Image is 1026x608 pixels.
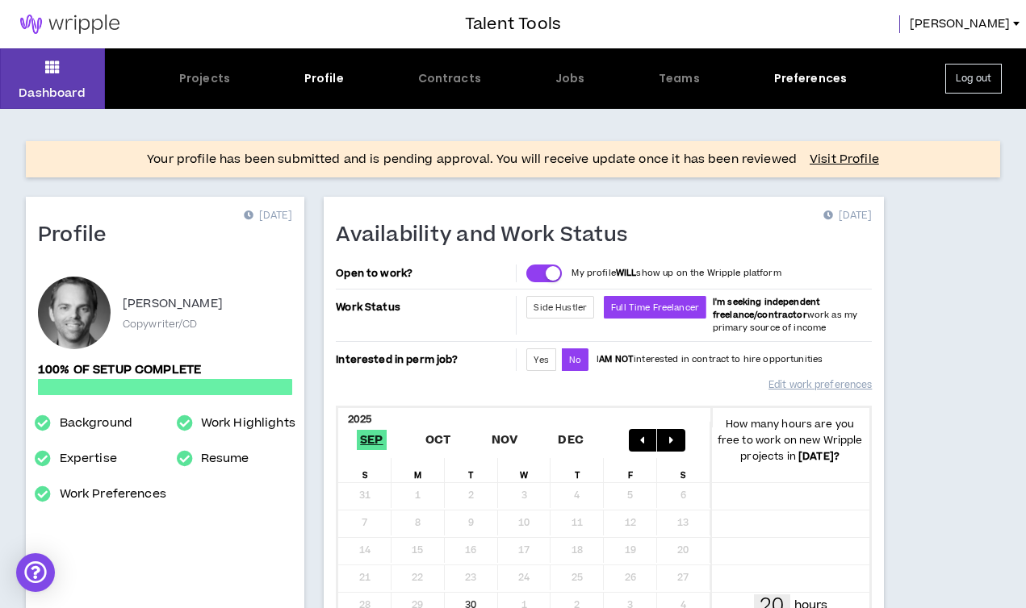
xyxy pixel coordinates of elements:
a: Work Highlights [201,414,295,433]
strong: WILL [616,267,637,279]
a: Resume [201,449,249,468]
div: Contracts [418,70,481,87]
div: T [445,458,498,482]
b: [DATE] ? [798,449,840,464]
p: Copywriter/CD [123,317,198,331]
div: Teams [659,70,700,87]
a: Expertise [60,449,117,468]
span: Side Hustler [534,302,587,314]
div: T [551,458,604,482]
p: Work Status [336,296,513,319]
span: No [569,354,581,366]
div: John S. [38,277,111,349]
div: Open Intercom Messenger [16,553,55,592]
strong: AM NOT [599,353,634,365]
a: Edit work preferences [768,371,872,399]
p: My profile show up on the Wripple platform [572,267,781,280]
h1: Availability and Work Status [336,223,639,248]
p: [DATE] [823,208,872,224]
span: Oct [422,430,454,450]
b: 2025 [348,412,371,427]
a: Background [60,414,132,433]
span: Sep [357,430,387,450]
span: Nov [488,430,521,450]
div: Profile [304,70,344,87]
p: [DATE] [244,208,292,224]
span: [PERSON_NAME] [910,15,1010,33]
div: Projects [179,70,230,87]
b: I'm seeking independent freelance/contractor [713,296,820,321]
p: How many hours are you free to work on new Wripple projects in [710,416,869,464]
div: S [338,458,392,482]
button: Log out [945,64,1002,94]
p: [PERSON_NAME] [123,294,223,314]
div: M [392,458,445,482]
h1: Profile [38,223,119,248]
p: I interested in contract to hire opportunities [597,353,823,366]
h3: Talent Tools [465,12,561,36]
p: Open to work? [336,267,513,280]
a: Visit Profile [810,152,879,168]
span: Dec [555,430,587,450]
div: W [498,458,551,482]
div: Preferences [774,70,848,87]
p: 100% of setup complete [38,361,292,379]
p: Interested in perm job? [336,348,513,371]
div: F [604,458,657,482]
p: Your profile has been submitted and is pending approval. You will receive update once it has been... [147,150,797,169]
div: S [657,458,710,482]
p: Dashboard [19,85,86,102]
span: Yes [534,354,548,366]
div: Jobs [555,70,585,87]
a: Work Preferences [60,485,166,504]
span: work as my primary source of income [713,296,857,334]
